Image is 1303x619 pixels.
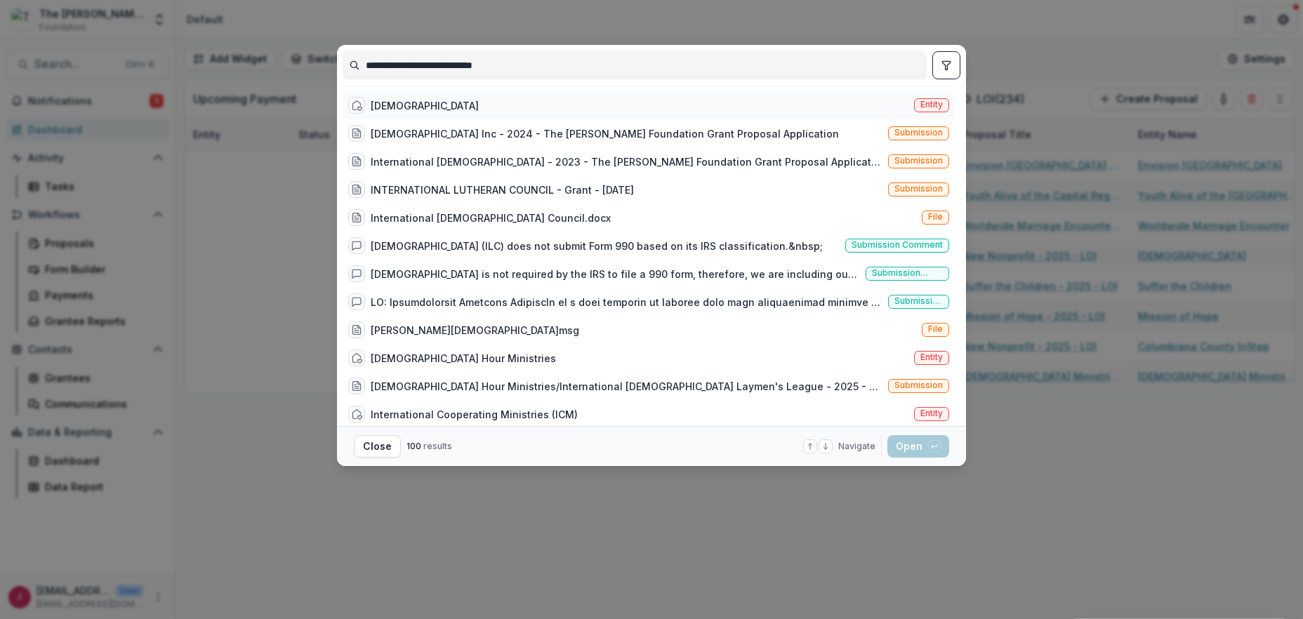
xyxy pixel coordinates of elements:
[371,407,578,422] div: International Cooperating Ministries (ICM)
[894,296,943,306] span: Submission comment
[371,323,579,338] div: [PERSON_NAME][DEMOGRAPHIC_DATA]msg
[920,408,943,418] span: Entity
[371,182,634,197] div: INTERNATIONAL LUTHERAN COUNCIL - Grant - [DATE]
[928,212,943,222] span: File
[894,380,943,390] span: Submission
[894,128,943,138] span: Submission
[852,240,943,250] span: Submission comment
[872,268,943,278] span: Submission comment
[371,267,860,281] div: [DEMOGRAPHIC_DATA] is not required by the IRS to file a 990 form, therefore, we are including our...
[371,295,882,309] div: LO: Ipsumdolorsit Ametcons AdipiscIn el s doei temporin ut laboree dolo magn aliquaenimad minimve...
[838,440,875,453] span: Navigate
[371,98,479,113] div: [DEMOGRAPHIC_DATA]
[371,154,882,169] div: International [DEMOGRAPHIC_DATA] - 2023 - The [PERSON_NAME] Foundation Grant Proposal Application
[354,435,401,458] button: Close
[371,211,611,225] div: International [DEMOGRAPHIC_DATA] Council.docx
[371,351,556,366] div: [DEMOGRAPHIC_DATA] Hour Ministries
[371,126,839,141] div: [DEMOGRAPHIC_DATA] Inc - 2024 - The [PERSON_NAME] Foundation Grant Proposal Application
[894,184,943,194] span: Submission
[371,379,882,394] div: [DEMOGRAPHIC_DATA] Hour Ministries/International [DEMOGRAPHIC_DATA] Laymen's League - 2025 - The ...
[932,51,960,79] button: toggle filters
[423,441,452,451] span: results
[887,435,949,458] button: Open
[406,441,421,451] span: 100
[920,100,943,109] span: Entity
[894,156,943,166] span: Submission
[928,324,943,334] span: File
[371,239,823,253] div: [DEMOGRAPHIC_DATA] (ILC) does not submit Form 990 based on its IRS classification.&nbsp;
[920,352,943,362] span: Entity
